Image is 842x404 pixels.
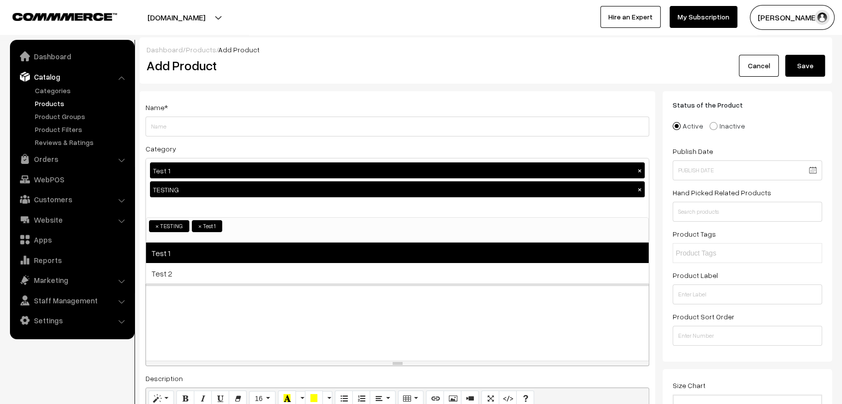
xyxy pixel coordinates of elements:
[12,47,131,65] a: Dashboard
[673,229,716,239] label: Product Tags
[146,58,652,73] h2: Add Product
[12,211,131,229] a: Website
[12,68,131,86] a: Catalog
[145,373,183,384] label: Description
[32,124,131,135] a: Product Filters
[785,55,825,77] button: Save
[673,326,822,346] input: Enter Number
[150,162,645,178] div: Test 1
[149,220,189,232] li: TESTING
[673,202,822,222] input: Search products
[150,181,645,197] div: TESTING
[32,137,131,147] a: Reviews & Ratings
[255,395,263,403] span: 16
[12,10,100,22] a: COMMMERCE
[673,187,771,198] label: Hand Picked Related Products
[32,85,131,96] a: Categories
[12,291,131,309] a: Staff Management
[145,143,176,154] label: Category
[673,121,703,131] label: Active
[198,222,202,231] span: ×
[146,44,825,55] div: / /
[635,166,644,175] button: ×
[186,45,216,54] a: Products
[673,311,734,322] label: Product Sort Order
[145,102,168,113] label: Name
[32,111,131,122] a: Product Groups
[12,231,131,249] a: Apps
[12,170,131,188] a: WebPOS
[709,121,745,131] label: Inactive
[600,6,661,28] a: Hire an Expert
[673,270,718,280] label: Product Label
[673,160,822,180] input: Publish Date
[146,263,649,283] span: Test 2
[750,5,835,30] button: [PERSON_NAME]
[12,13,117,20] img: COMMMERCE
[739,55,779,77] a: Cancel
[676,248,763,259] input: Product Tags
[146,361,649,366] div: resize
[12,190,131,208] a: Customers
[12,271,131,289] a: Marketing
[146,45,183,54] a: Dashboard
[673,284,822,304] input: Enter Label
[145,117,649,136] input: Name
[635,185,644,194] button: ×
[12,311,131,329] a: Settings
[815,10,830,25] img: user
[673,101,755,109] span: Status of the Product
[113,5,240,30] button: [DOMAIN_NAME]
[670,6,737,28] a: My Subscription
[12,251,131,269] a: Reports
[12,150,131,168] a: Orders
[32,98,131,109] a: Products
[155,222,159,231] span: ×
[673,146,713,156] label: Publish Date
[192,220,222,232] li: Test 1
[218,45,260,54] span: Add Product
[146,243,649,263] span: Test 1
[673,380,705,391] label: Size Chart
